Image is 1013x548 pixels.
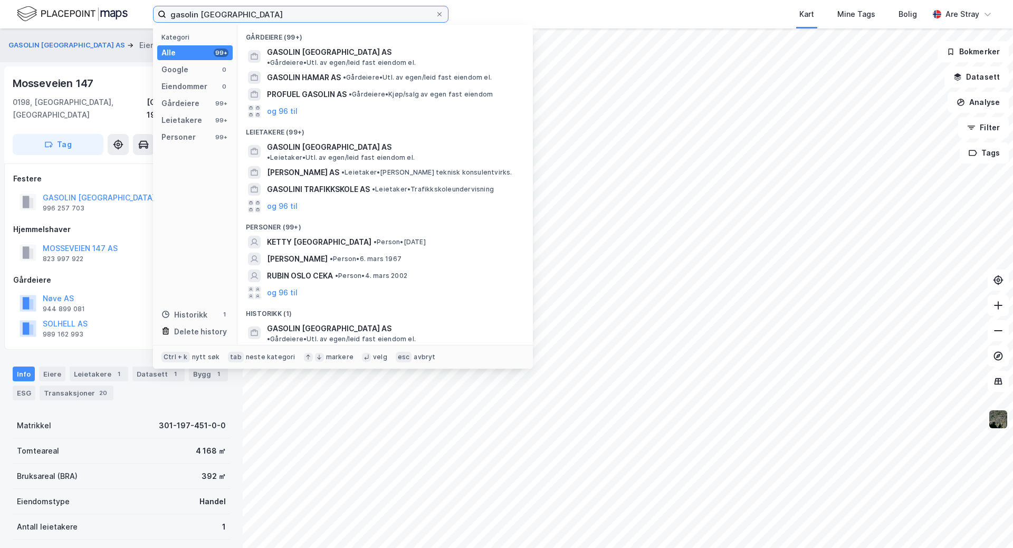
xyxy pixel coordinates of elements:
div: 99+ [214,99,228,108]
div: Bygg [189,367,228,381]
button: og 96 til [267,105,298,118]
div: avbryt [414,353,435,361]
div: 989 162 993 [43,330,83,339]
div: 301-197-451-0-0 [159,419,226,432]
div: 0 [220,82,228,91]
div: markere [326,353,353,361]
div: Eiendommer [161,80,207,93]
div: 99+ [214,133,228,141]
button: Analyse [948,92,1009,113]
div: 99+ [214,116,228,124]
div: 996 257 703 [43,204,84,213]
span: GASOLIN HAMAR AS [267,71,341,84]
div: Kart [799,8,814,21]
span: KETTY [GEOGRAPHIC_DATA] [267,236,371,248]
div: Eiendomstype [17,495,70,508]
span: • [349,90,352,98]
div: nytt søk [192,353,220,361]
span: Gårdeiere • Utl. av egen/leid fast eiendom el. [267,335,416,343]
div: Leietakere [70,367,128,381]
div: Transaksjoner [40,386,113,400]
div: [GEOGRAPHIC_DATA], 197/451 [147,96,230,121]
div: Delete history [174,325,227,338]
div: 1 [213,369,224,379]
div: esc [396,352,412,362]
div: Mine Tags [837,8,875,21]
div: 0198, [GEOGRAPHIC_DATA], [GEOGRAPHIC_DATA] [13,96,147,121]
div: ESG [13,386,35,400]
div: velg [373,353,387,361]
div: 4 168 ㎡ [196,445,226,457]
span: Leietaker • Utl. av egen/leid fast eiendom el. [267,153,415,162]
div: Personer (99+) [237,215,533,234]
div: Gårdeiere [161,97,199,110]
div: Personer [161,131,196,143]
span: • [267,335,270,343]
span: Leietaker • [PERSON_NAME] teknisk konsulentvirks. [341,168,512,177]
div: Ctrl + k [161,352,190,362]
span: • [335,272,338,280]
div: Bruksareal (BRA) [17,470,78,483]
button: Filter [958,117,1009,138]
span: GASOLIN [GEOGRAPHIC_DATA] AS [267,46,391,59]
div: Kategori [161,33,233,41]
div: Hjemmelshaver [13,223,230,236]
div: Bolig [899,8,917,21]
span: Gårdeiere • Utl. av egen/leid fast eiendom el. [343,73,492,82]
span: • [267,59,270,66]
div: Eiere [39,367,65,381]
button: Datasett [944,66,1009,88]
div: Eiendom [139,39,171,52]
input: Søk på adresse, matrikkel, gårdeiere, leietakere eller personer [166,6,435,22]
div: Chat Widget [960,497,1013,548]
div: Tomteareal [17,445,59,457]
span: Gårdeiere • Utl. av egen/leid fast eiendom el. [267,59,416,67]
button: Tags [960,142,1009,164]
div: Leietakere (99+) [237,120,533,139]
div: 1 [113,369,124,379]
span: • [341,168,345,176]
span: RUBIN OSLO CEKA [267,270,333,282]
div: Gårdeiere [13,274,230,286]
span: • [372,185,375,193]
span: Person • 6. mars 1967 [330,255,402,263]
div: 944 899 081 [43,305,85,313]
span: GASOLIN [GEOGRAPHIC_DATA] AS [267,322,391,335]
div: Alle [161,46,176,59]
button: Bokmerker [938,41,1009,62]
div: 0 [220,65,228,74]
img: 9k= [988,409,1008,429]
div: Datasett [132,367,185,381]
button: og 96 til [267,200,298,213]
div: 99+ [214,49,228,57]
img: logo.f888ab2527a4732fd821a326f86c7f29.svg [17,5,128,23]
span: • [343,73,346,81]
span: Leietaker • Trafikkskoleundervisning [372,185,494,194]
button: GASOLIN [GEOGRAPHIC_DATA] AS [8,40,127,51]
div: Leietakere [161,114,202,127]
div: 1 [220,310,228,319]
span: Gårdeiere • Kjøp/salg av egen fast eiendom [349,90,493,99]
div: 1 [222,521,226,533]
span: Person • [DATE] [374,238,426,246]
div: Info [13,367,35,381]
span: • [267,153,270,161]
div: Antall leietakere [17,521,78,533]
div: 1 [170,369,180,379]
div: Historikk (1) [237,301,533,320]
span: • [374,238,377,246]
div: Are Stray [945,8,979,21]
span: Person • 4. mars 2002 [335,272,407,280]
button: Tag [13,134,103,155]
div: 20 [97,388,109,398]
div: tab [228,352,244,362]
div: Handel [199,495,226,508]
div: Mosseveien 147 [13,75,95,92]
div: Historikk [161,309,207,321]
span: • [330,255,333,263]
span: GASOLINI TRAFIKKSKOLE AS [267,183,370,196]
div: 392 ㎡ [202,470,226,483]
div: Matrikkel [17,419,51,432]
span: PROFUEL GASOLIN AS [267,88,347,101]
div: Gårdeiere (99+) [237,25,533,44]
